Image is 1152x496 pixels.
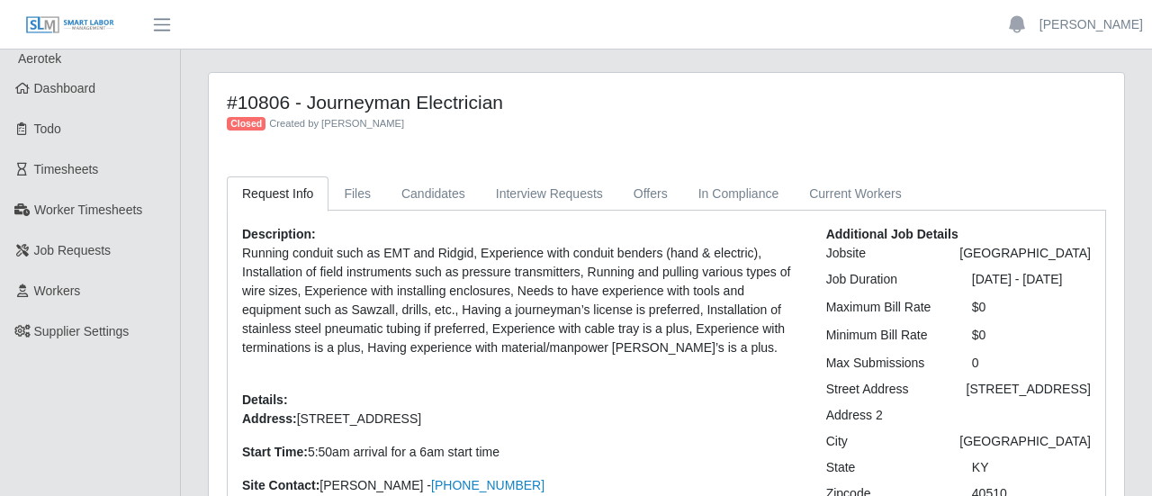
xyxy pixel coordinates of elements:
b: Additional Job Details [826,227,958,241]
p: [PERSON_NAME] - [242,476,799,495]
span: [STREET_ADDRESS] [297,411,421,426]
div: Maximum Bill Rate [813,298,958,317]
a: [PHONE_NUMBER] [431,478,544,492]
a: Files [328,176,386,212]
a: Candidates [386,176,481,212]
div: State [813,458,958,477]
span: Job Requests [34,243,112,257]
div: Job Duration [813,270,958,289]
strong: Site Contact: [242,478,319,492]
span: Supplier Settings [34,324,130,338]
strong: Address: [242,411,297,426]
span: Worker Timesheets [34,203,142,217]
a: Offers [618,176,683,212]
span: Aerotek [18,51,61,66]
span: Closed [227,117,265,131]
div: Address 2 [813,406,958,425]
div: [GEOGRAPHIC_DATA] [946,244,1104,263]
div: [DATE] - [DATE] [958,270,1104,289]
span: Todo [34,122,61,136]
p: 5:50am arrival for a 6am start time [242,443,799,462]
div: City [813,432,947,451]
h4: #10806 - Journeyman Electrician [227,91,879,113]
a: In Compliance [683,176,795,212]
div: Jobsite [813,244,947,263]
span: Dashboard [34,81,96,95]
span: Timesheets [34,162,99,176]
div: $0 [958,298,1104,317]
div: KY [958,458,1104,477]
div: $0 [958,326,1104,345]
div: Minimum Bill Rate [813,326,958,345]
a: Request Info [227,176,328,212]
div: Street Address [813,380,953,399]
b: Description: [242,227,316,241]
div: [GEOGRAPHIC_DATA] [946,432,1104,451]
p: Running conduit such as EMT and Ridgid, Experience with conduit benders (hand & electric), Instal... [242,244,799,357]
img: SLM Logo [25,15,115,35]
a: Interview Requests [481,176,618,212]
span: Workers [34,284,81,298]
div: 0 [958,354,1104,373]
div: Max Submissions [813,354,958,373]
div: [STREET_ADDRESS] [953,380,1104,399]
a: Current Workers [794,176,916,212]
a: [PERSON_NAME] [1039,15,1143,34]
strong: Start Time: [242,445,308,459]
b: Details: [242,392,288,407]
span: Created by [PERSON_NAME] [269,118,404,129]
